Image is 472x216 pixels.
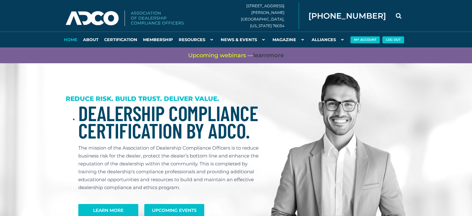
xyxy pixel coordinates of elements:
a: Home [61,32,80,47]
span: learn [253,52,268,59]
a: Membership [140,32,176,47]
button: Log Out [382,36,404,43]
div: [STREET_ADDRESS][PERSON_NAME] [GEOGRAPHIC_DATA], [US_STATE] 76034 [241,3,299,29]
a: Certification [101,32,140,47]
button: My Account [350,36,380,43]
a: About [80,32,101,47]
span: Upcoming webinars — [188,52,284,59]
a: Resources [176,32,218,47]
a: News & Events [218,32,270,47]
a: Alliances [309,32,349,47]
span: [PHONE_NUMBER] [308,12,386,20]
h3: REDUCE RISK. BUILD TRUST. DELIVER VALUE. [66,95,261,103]
p: The mission of the Association of Dealership Compliance Officers is to reduce business risk for t... [78,144,261,191]
a: learnmore [253,52,284,59]
h1: Dealership Compliance Certification by ADCO. [78,104,261,139]
img: Association of Dealership Compliance Officers logo [66,10,184,26]
a: Magazine [270,32,309,47]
